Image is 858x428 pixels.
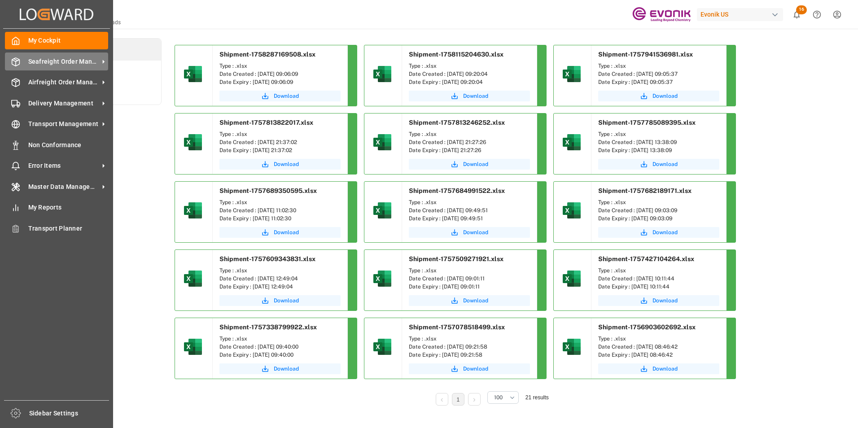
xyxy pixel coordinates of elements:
span: Sidebar Settings [29,409,109,418]
div: Date Expiry : [DATE] 13:38:09 [598,146,719,154]
span: 100 [494,393,503,402]
li: Previous Page [436,393,448,406]
span: Download [463,92,488,100]
a: My Cockpit [5,32,108,49]
div: Date Created : [DATE] 11:02:30 [219,206,341,214]
button: Download [409,363,530,374]
span: Transport Planner [28,224,109,233]
div: Date Expiry : [DATE] 10:11:44 [598,283,719,291]
span: Transport Management [28,119,99,129]
img: microsoft-excel-2019--v1.png [372,336,393,358]
button: Download [219,295,341,306]
div: Date Created : [DATE] 21:37:02 [219,138,341,146]
button: Download [219,91,341,101]
span: Download [463,365,488,373]
span: Shipment-1757941536981.xlsx [598,51,693,58]
span: Download [652,160,678,168]
span: Shipment-1757609343831.xlsx [219,255,315,262]
span: Shipment-1757684991522.xlsx [409,187,505,194]
div: Type : .xlsx [219,130,341,138]
img: microsoft-excel-2019--v1.png [372,131,393,153]
span: My Reports [28,203,109,212]
span: Shipment-1758287169508.xlsx [219,51,315,58]
span: Delivery Management [28,99,99,108]
div: Date Expiry : [DATE] 09:40:00 [219,351,341,359]
span: Download [274,160,299,168]
span: Download [652,297,678,305]
div: Date Expiry : [DATE] 12:49:04 [219,283,341,291]
div: Date Created : [DATE] 08:46:42 [598,343,719,351]
button: Download [598,363,719,374]
span: Download [652,92,678,100]
span: Shipment-1757785089395.xlsx [598,119,696,126]
button: Download [598,295,719,306]
span: Shipment-1757813822017.xlsx [219,119,313,126]
div: Type : .xlsx [219,266,341,275]
div: Date Created : [DATE] 09:40:00 [219,343,341,351]
a: Download [219,363,341,374]
div: Date Expiry : [DATE] 09:06:09 [219,78,341,86]
div: Type : .xlsx [598,198,719,206]
button: Download [409,91,530,101]
img: microsoft-excel-2019--v1.png [372,63,393,85]
div: Date Created : [DATE] 09:03:09 [598,206,719,214]
div: Date Created : [DATE] 09:01:11 [409,275,530,283]
button: Download [598,91,719,101]
img: microsoft-excel-2019--v1.png [561,131,582,153]
div: Date Created : [DATE] 09:05:37 [598,70,719,78]
span: Download [274,365,299,373]
span: Download [652,228,678,236]
img: microsoft-excel-2019--v1.png [372,200,393,221]
a: Download [409,159,530,170]
span: Shipment-1757682189171.xlsx [598,187,692,194]
a: My Reports [5,199,108,216]
img: microsoft-excel-2019--v1.png [561,268,582,289]
li: 1 [452,393,464,406]
a: Download [219,159,341,170]
div: Type : .xlsx [598,130,719,138]
span: Download [274,92,299,100]
div: Type : .xlsx [219,62,341,70]
span: Download [274,228,299,236]
span: Shipment-1756903602692.xlsx [598,323,696,331]
div: Date Expiry : [DATE] 09:03:09 [598,214,719,223]
div: Type : .xlsx [219,198,341,206]
button: Download [409,227,530,238]
span: Shipment-1757813246252.xlsx [409,119,505,126]
div: Date Expiry : [DATE] 09:20:04 [409,78,530,86]
button: Download [219,227,341,238]
div: Date Created : [DATE] 09:20:04 [409,70,530,78]
div: Type : .xlsx [598,335,719,343]
button: Help Center [807,4,827,25]
a: 1 [456,397,460,403]
img: microsoft-excel-2019--v1.png [182,336,204,358]
img: microsoft-excel-2019--v1.png [182,268,204,289]
div: Date Expiry : [DATE] 08:46:42 [598,351,719,359]
img: microsoft-excel-2019--v1.png [561,200,582,221]
div: Date Created : [DATE] 09:49:51 [409,206,530,214]
span: Master Data Management [28,182,99,192]
div: Type : .xlsx [598,266,719,275]
div: Evonik US [697,8,783,21]
div: Type : .xlsx [409,335,530,343]
button: Evonik US [697,6,787,23]
span: Airfreight Order Management [28,78,99,87]
div: Date Created : [DATE] 21:27:26 [409,138,530,146]
div: Date Created : [DATE] 12:49:04 [219,275,341,283]
span: Download [274,297,299,305]
button: Download [598,159,719,170]
div: Date Created : [DATE] 09:21:58 [409,343,530,351]
button: show 16 new notifications [787,4,807,25]
span: Seafreight Order Management [28,57,99,66]
span: Error Items [28,161,99,170]
span: Shipment-1757338799922.xlsx [219,323,317,331]
img: microsoft-excel-2019--v1.png [372,268,393,289]
button: Download [598,227,719,238]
